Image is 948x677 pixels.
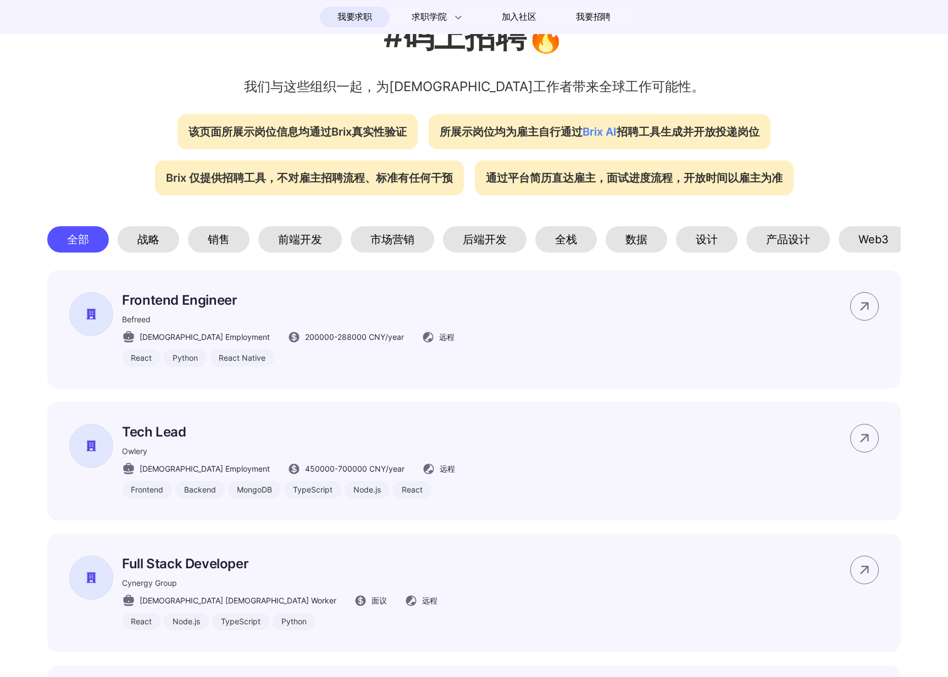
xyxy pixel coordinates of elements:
div: 市场营销 [351,226,434,253]
span: 面议 [372,595,387,606]
div: 战略 [118,226,179,253]
div: 设计 [676,226,738,253]
span: Cynergy Group [122,578,177,588]
div: Node.js [164,613,209,630]
span: 远程 [440,463,455,474]
span: [DEMOGRAPHIC_DATA] Employment [140,463,270,474]
div: 销售 [188,226,250,253]
div: 通过平台简历直达雇主，面试进度流程，开放时间以雇主为准 [475,160,794,195]
div: React [122,349,160,367]
span: [DEMOGRAPHIC_DATA] [DEMOGRAPHIC_DATA] Worker [140,595,336,606]
div: 前端开发 [258,226,342,253]
div: TypeScript [284,481,341,499]
span: 求职学院 [412,10,446,24]
p: Frontend Engineer [122,292,454,308]
div: Backend [175,481,225,499]
div: TypeScript [212,613,269,630]
span: Owlery [122,446,147,456]
div: 所展示岗位均为雇主自行通过 招聘工具生成并开放投递岗位 [429,114,770,149]
div: Python [164,349,207,367]
span: [DEMOGRAPHIC_DATA] Employment [140,331,270,343]
span: 远程 [439,331,454,343]
span: Befreed [122,315,151,324]
div: 数据 [606,226,667,253]
div: React [393,481,431,499]
div: 该页面所展示岗位信息均通过Brix真实性验证 [178,114,418,149]
p: Tech Lead [122,424,455,440]
div: Python [273,613,315,630]
div: Node.js [345,481,390,499]
div: Frontend [122,481,172,499]
div: Brix 仅提供招聘工具，不对雇主招聘流程、标准有任何干预 [155,160,464,195]
span: 450000 - 700000 CNY /year [305,463,404,474]
div: 产品设计 [746,226,830,253]
span: 加入社区 [502,8,536,26]
div: 全栈 [535,226,597,253]
span: 我要招聘 [576,10,611,24]
span: 远程 [422,595,437,606]
div: 后端开发 [443,226,526,253]
div: Web3 [839,226,908,253]
div: React [122,613,160,630]
span: Brix AI [583,125,617,138]
div: MongoDB [228,481,281,499]
div: React Native [210,349,274,367]
p: Full Stack Developer [122,556,437,572]
div: 全部 [47,226,109,253]
span: 我要求职 [337,8,372,26]
span: 200000 - 288000 CNY /year [305,331,404,343]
